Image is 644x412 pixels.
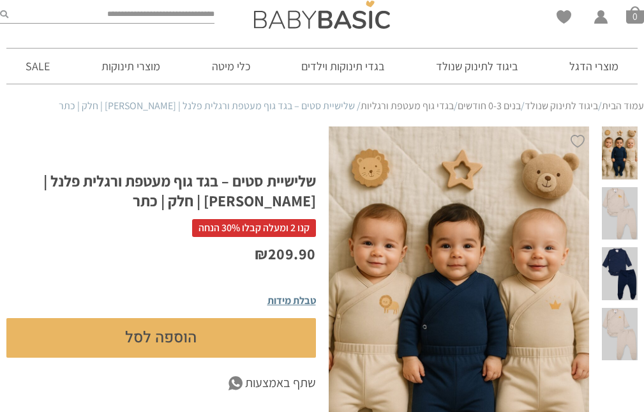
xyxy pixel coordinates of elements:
a: שתף באמצעות [6,374,316,393]
a: מוצרי תינוקות [82,49,179,84]
a: ביגוד לתינוק שנולד [417,49,537,84]
span: שתף באמצעות [245,374,316,393]
a: בגדי גוף מעטפת ורגליות [361,99,454,112]
span: Wishlist [557,10,571,28]
a: כלי מיטה [193,49,269,84]
a: בנים 0-3 חודשים [458,99,521,112]
span: קנו 2 ומעלה קבלו 30% הנחה [192,219,316,237]
span: טבלת מידות [267,294,316,307]
a: סל קניות0 [626,6,644,24]
a: SALE [6,49,69,84]
a: Wishlist [557,10,571,24]
a: בגדי תינוקות וילדים [282,49,403,84]
button: הוספה לסל [6,318,316,358]
span: סל קניות [626,6,644,24]
a: עמוד הבית [602,99,644,112]
a: מוצרי הדגל [550,49,638,84]
span: ₪ [255,243,268,264]
bdi: 209.90 [255,243,316,264]
img: Baby Basic בגדי תינוקות וילדים אונליין [254,1,390,29]
h1: שלישיית סטים – בגד גוף מעטפת ורגלית פלנל | [PERSON_NAME] | חלק | כתר [6,171,316,211]
a: ביגוד לתינוק שנולד [525,99,598,112]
